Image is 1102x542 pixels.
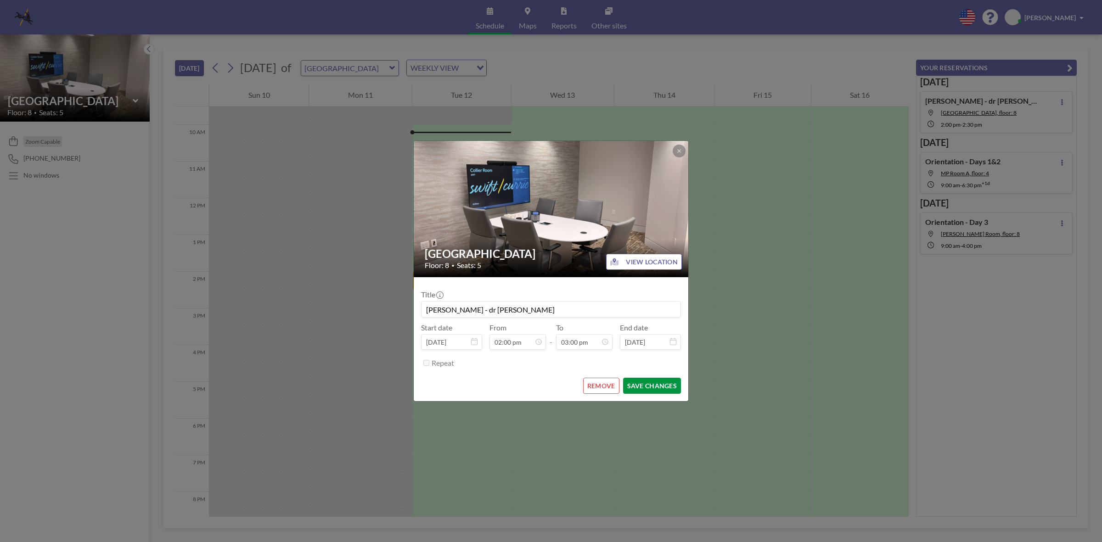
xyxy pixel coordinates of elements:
label: Start date [421,323,452,332]
label: From [489,323,506,332]
button: SAVE CHANGES [623,378,681,394]
img: 537.png [414,106,689,312]
label: End date [620,323,648,332]
input: (No title) [422,302,680,317]
label: To [556,323,563,332]
button: REMOVE [583,378,619,394]
h2: [GEOGRAPHIC_DATA] [425,247,678,261]
label: Title [421,290,443,299]
button: VIEW LOCATION [606,254,682,270]
span: - [550,326,552,346]
span: Seats: 5 [457,261,481,270]
span: Floor: 8 [425,261,449,270]
span: • [451,262,455,269]
label: Repeat [432,358,454,368]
